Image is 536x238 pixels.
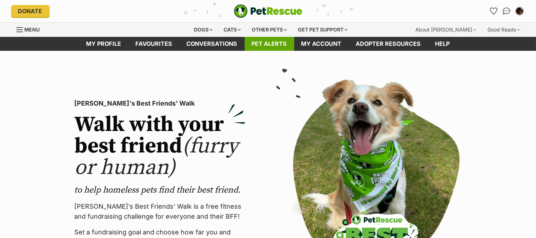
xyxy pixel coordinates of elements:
[234,4,302,18] img: logo-e224e6f780fb5917bec1dbf3a21bbac754714ae5b6737aabdf751b685950b380.svg
[514,5,525,17] button: My account
[180,37,245,51] a: conversations
[294,37,349,51] a: My account
[247,23,292,37] div: Other pets
[25,26,40,33] span: Menu
[189,23,217,37] div: Dogs
[234,4,302,18] a: PetRescue
[503,8,510,15] img: chat-41dd97257d64d25036548639549fe6c8038ab92f7586957e7f3b1b290dea8141.svg
[219,23,246,37] div: Cats
[516,8,523,15] img: Heidi Quinn profile pic
[488,5,500,17] a: Favourites
[74,114,246,179] h2: Walk with your best friend
[74,201,246,222] p: [PERSON_NAME]’s Best Friends' Walk is a free fitness and fundraising challenge for everyone and t...
[483,23,525,37] div: Good Reads
[488,5,525,17] ul: Account quick links
[245,37,294,51] a: Pet alerts
[16,23,45,35] a: Menu
[501,5,512,17] a: Conversations
[428,37,457,51] a: Help
[129,37,180,51] a: Favourites
[74,133,238,181] span: (furry or human)
[293,23,352,37] div: Get pet support
[11,5,50,17] a: Donate
[411,23,481,37] div: About [PERSON_NAME]
[74,98,246,108] p: [PERSON_NAME]'s Best Friends' Walk
[74,184,246,196] p: to help homeless pets find their best friend.
[349,37,428,51] a: Adopter resources
[79,37,129,51] a: My profile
